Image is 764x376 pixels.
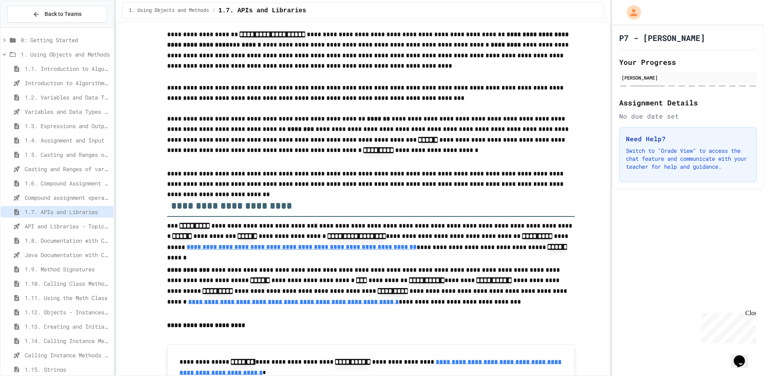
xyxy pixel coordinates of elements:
span: 1.6. Compound Assignment Operators [25,179,110,187]
span: API and Libraries - Topic 1.7 [25,222,110,230]
span: 1.13. Creating and Initializing Objects: Constructors [25,322,110,331]
span: 1. Using Objects and Methods [129,8,209,14]
div: [PERSON_NAME] [622,74,754,81]
span: Variables and Data Types - Quiz [25,107,110,116]
span: 1.1. Introduction to Algorithms, Programming, and Compilers [25,64,110,73]
span: Java Documentation with Comments - Topic 1.8 [25,251,110,259]
span: 0: Getting Started [21,36,110,44]
span: 1.7. APIs and Libraries [25,208,110,216]
span: 1.15. Strings [25,365,110,374]
span: 1.10. Calling Class Methods [25,279,110,288]
h3: Need Help? [626,134,750,144]
p: Switch to "Grade View" to access the chat feature and communicate with your teacher for help and ... [626,147,750,171]
span: 1.12. Objects - Instances of Classes [25,308,110,316]
iframe: chat widget [698,310,756,343]
span: 1.5. Casting and Ranges of Values [25,150,110,159]
span: 1. Using Objects and Methods [21,50,110,58]
span: Back to Teams [45,10,82,18]
div: Chat with us now!Close [3,3,55,51]
div: My Account [618,3,643,21]
span: Calling Instance Methods - Topic 1.14 [25,351,110,359]
span: / [212,8,215,14]
span: Compound assignment operators - Quiz [25,193,110,202]
span: 1.4. Assignment and Input [25,136,110,144]
span: 1.3. Expressions and Output [New] [25,122,110,130]
span: 1.14. Calling Instance Methods [25,337,110,345]
h2: Your Progress [619,56,757,68]
span: 1.7. APIs and Libraries [218,6,306,16]
button: Back to Teams [7,6,107,23]
iframe: chat widget [731,344,756,368]
span: Casting and Ranges of variables - Quiz [25,165,110,173]
span: 1.11. Using the Math Class [25,294,110,302]
span: 1.9. Method Signatures [25,265,110,273]
div: No due date set [619,111,757,121]
h2: Assignment Details [619,97,757,108]
span: Introduction to Algorithms, Programming, and Compilers [25,79,110,87]
span: 1.2. Variables and Data Types [25,93,110,101]
span: 1.8. Documentation with Comments and Preconditions [25,236,110,245]
h1: P7 - [PERSON_NAME] [619,32,705,43]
